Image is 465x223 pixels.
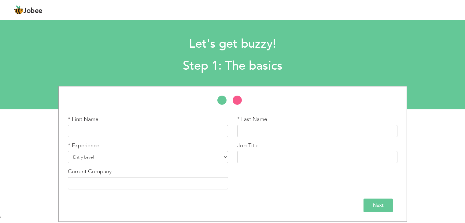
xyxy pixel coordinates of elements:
label: Current Company [68,168,112,176]
label: * Last Name [237,115,267,123]
label: * Experience [68,142,99,150]
h1: Let's get buzzy! [63,36,402,52]
h2: Step 1: The basics [63,58,402,74]
span: Jobee [24,8,42,14]
input: Next [364,199,393,212]
label: * First Name [68,115,98,123]
img: jobee.io [14,5,24,15]
label: Job Title [237,142,259,150]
